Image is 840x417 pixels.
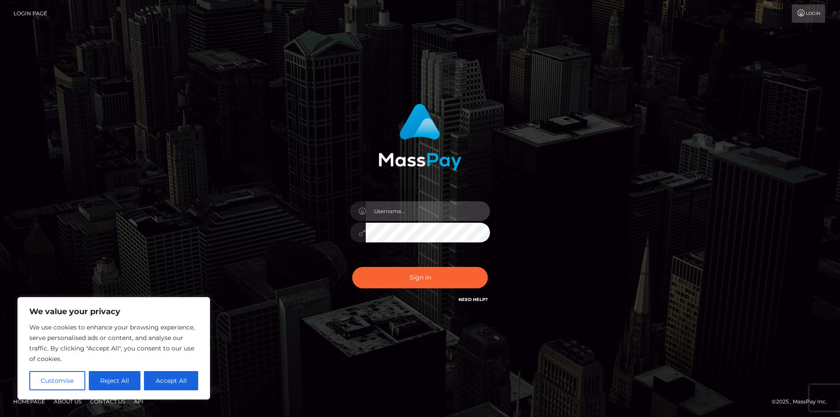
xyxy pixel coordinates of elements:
[772,397,833,406] div: © 2025 , MassPay Inc.
[458,297,488,302] a: Need Help?
[792,4,825,23] a: Login
[378,104,462,171] img: MassPay Login
[89,371,141,390] button: Reject All
[14,4,47,23] a: Login Page
[29,322,198,364] p: We use cookies to enhance your browsing experience, serve personalised ads or content, and analys...
[87,395,129,408] a: Contact Us
[29,306,198,317] p: We value your privacy
[50,395,85,408] a: About Us
[352,267,488,288] button: Sign in
[130,395,147,408] a: API
[17,297,210,399] div: We value your privacy
[10,395,49,408] a: Homepage
[366,201,490,221] input: Username...
[29,371,85,390] button: Customise
[144,371,198,390] button: Accept All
